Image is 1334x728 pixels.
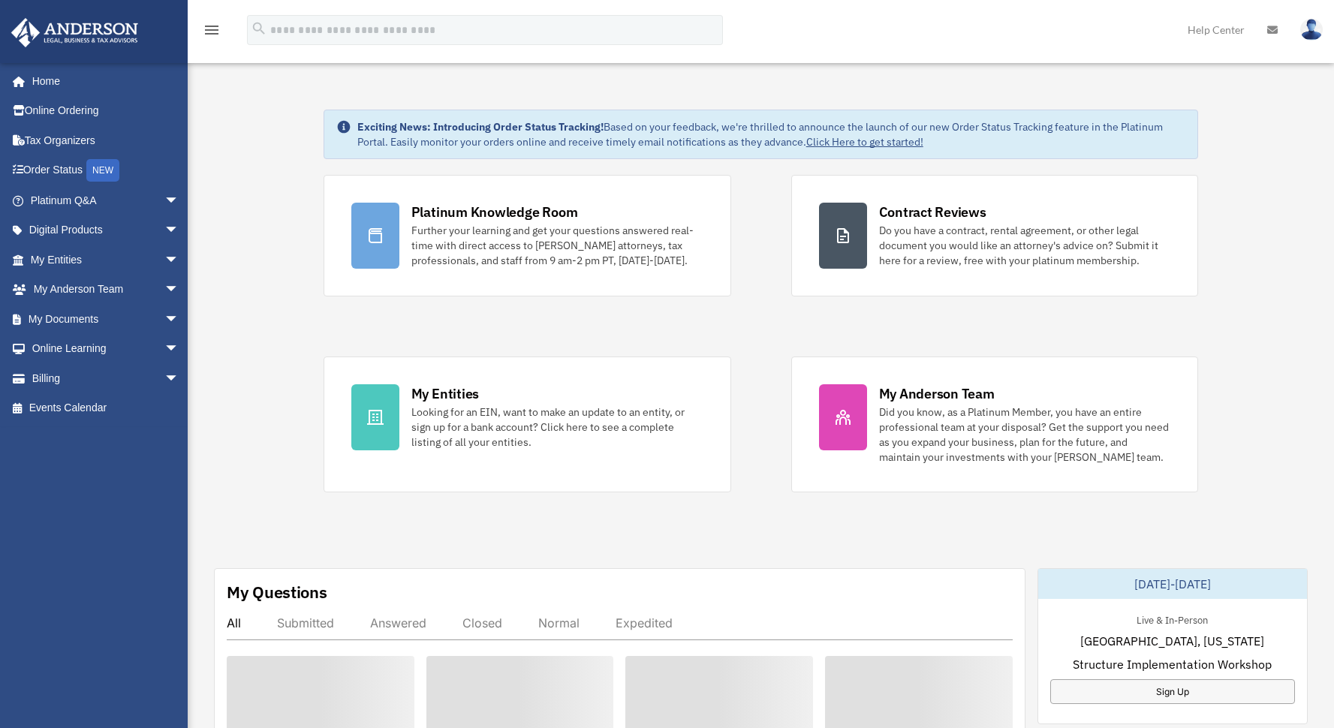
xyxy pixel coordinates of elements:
a: Online Ordering [11,96,202,126]
div: Do you have a contract, rental agreement, or other legal document you would like an attorney's ad... [879,223,1171,268]
span: Structure Implementation Workshop [1073,655,1272,673]
i: menu [203,21,221,39]
div: Platinum Knowledge Room [411,203,578,221]
a: My Documentsarrow_drop_down [11,304,202,334]
div: My Questions [227,581,327,603]
div: Normal [538,615,580,630]
div: Closed [462,615,502,630]
a: My Anderson Team Did you know, as a Platinum Member, you have an entire professional team at your... [791,356,1199,492]
img: User Pic [1300,19,1323,41]
div: [DATE]-[DATE] [1038,569,1307,599]
span: arrow_drop_down [164,334,194,365]
div: Submitted [277,615,334,630]
div: Live & In-Person [1125,611,1220,627]
a: Digital Productsarrow_drop_down [11,215,202,245]
a: Sign Up [1050,679,1295,704]
a: My Entitiesarrow_drop_down [11,245,202,275]
a: Home [11,66,194,96]
strong: Exciting News: Introducing Order Status Tracking! [357,120,604,134]
a: Platinum Q&Aarrow_drop_down [11,185,202,215]
a: Events Calendar [11,393,202,423]
div: NEW [86,159,119,182]
span: [GEOGRAPHIC_DATA], [US_STATE] [1080,632,1264,650]
a: Contract Reviews Do you have a contract, rental agreement, or other legal document you would like... [791,175,1199,296]
div: All [227,615,241,630]
div: Answered [370,615,426,630]
a: Tax Organizers [11,125,202,155]
div: Based on your feedback, we're thrilled to announce the launch of our new Order Status Tracking fe... [357,119,1186,149]
div: Looking for an EIN, want to make an update to an entity, or sign up for a bank account? Click her... [411,405,703,450]
a: menu [203,26,221,39]
div: Did you know, as a Platinum Member, you have an entire professional team at your disposal? Get th... [879,405,1171,465]
i: search [251,20,267,37]
a: My Entities Looking for an EIN, want to make an update to an entity, or sign up for a bank accoun... [324,356,731,492]
div: My Entities [411,384,479,403]
a: Billingarrow_drop_down [11,363,202,393]
div: Expedited [616,615,673,630]
span: arrow_drop_down [164,275,194,305]
a: Online Learningarrow_drop_down [11,334,202,364]
span: arrow_drop_down [164,363,194,394]
span: arrow_drop_down [164,245,194,275]
div: My Anderson Team [879,384,995,403]
a: Platinum Knowledge Room Further your learning and get your questions answered real-time with dire... [324,175,731,296]
span: arrow_drop_down [164,185,194,216]
a: My Anderson Teamarrow_drop_down [11,275,202,305]
div: Contract Reviews [879,203,986,221]
img: Anderson Advisors Platinum Portal [7,18,143,47]
div: Further your learning and get your questions answered real-time with direct access to [PERSON_NAM... [411,223,703,268]
a: Click Here to get started! [806,135,923,149]
a: Order StatusNEW [11,155,202,186]
span: arrow_drop_down [164,304,194,335]
span: arrow_drop_down [164,215,194,246]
